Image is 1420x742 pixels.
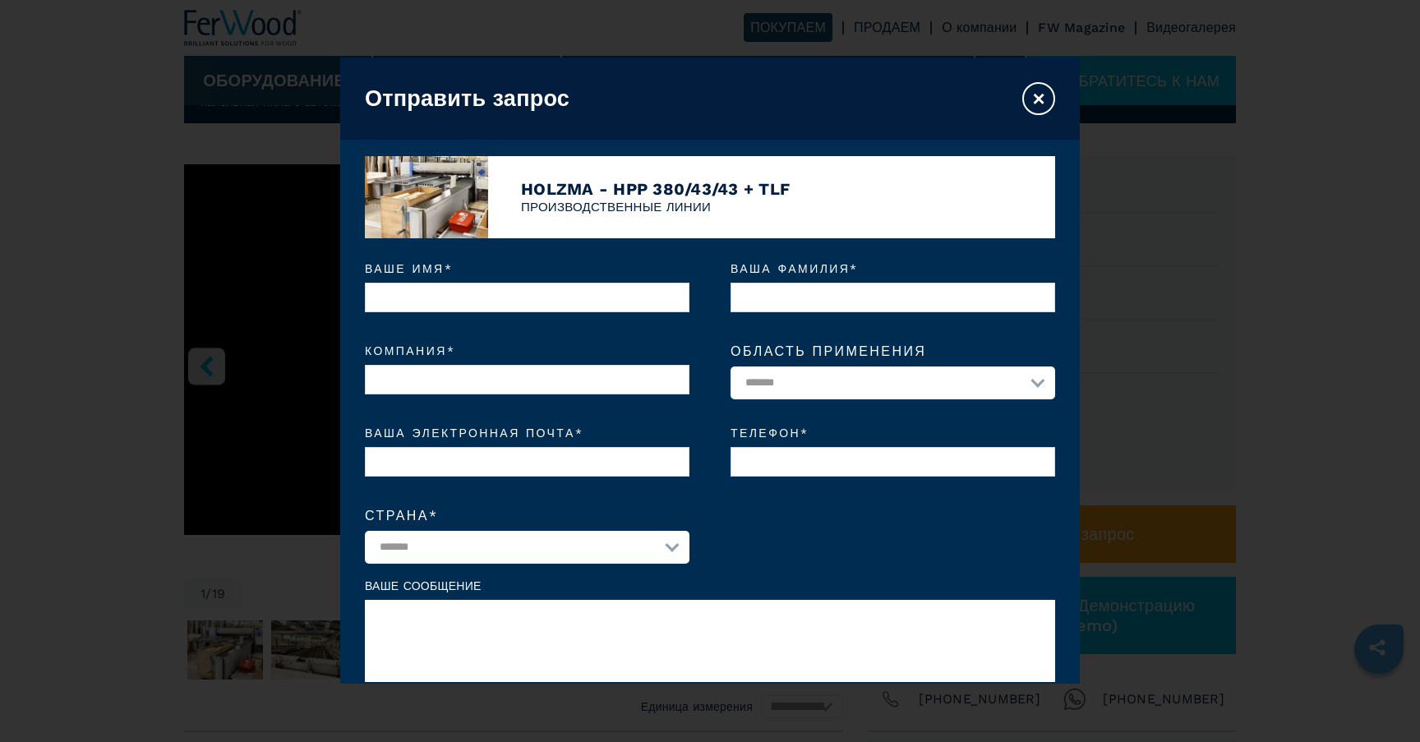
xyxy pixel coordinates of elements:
[365,427,689,439] em: Ваша электронная почта
[521,179,790,199] h4: HOLZMA - HPP 380/43/43 + TLF
[731,427,1055,439] em: Телефон
[731,447,1055,477] input: Телефон*
[731,263,1055,274] em: Ваша фамилия
[1022,82,1055,115] button: ×
[365,263,689,274] em: Ваше имя
[731,345,1055,358] label: Область применения
[365,283,689,312] input: Ваше имя*
[365,580,1055,592] label: Ваше сообщение
[365,365,689,394] input: Компания*
[521,199,790,216] p: ПРОИЗВОДСТВЕННЫЕ ЛИНИИ
[731,283,1055,312] input: Ваша фамилия*
[365,156,488,238] img: image
[365,345,689,357] em: Компания
[365,509,689,523] label: Страна
[365,85,569,112] h3: Отправить запрос
[365,447,689,477] input: Ваша электронная почта*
